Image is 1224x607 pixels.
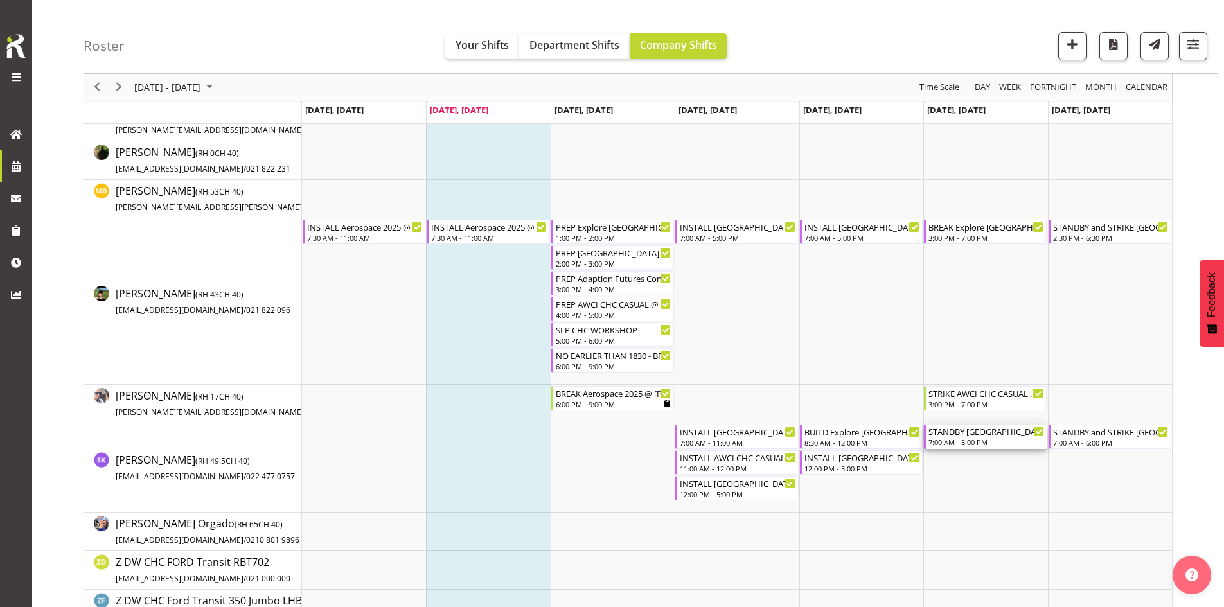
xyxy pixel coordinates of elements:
button: Fortnight [1028,80,1079,96]
div: STRIKE AWCI CHC CASUAL @ [PERSON_NAME] On SIte @ 1530 [928,387,1043,400]
span: [DATE], [DATE] [1052,104,1110,116]
div: INSTALL [GEOGRAPHIC_DATA] WLE 2025 @ [GEOGRAPHIC_DATA] [680,220,795,233]
div: Rosey McKimmie"s event - PREP Christchurch WLE 2025 @ The Workshop Begin From Wednesday, October ... [551,245,674,270]
div: INSTALL Aerospace 2025 @ [PERSON_NAME] On Site @ 0800 [307,220,422,233]
td: Z DW CHC FORD Transit RBT702 resource [84,551,302,590]
img: help-xxl-2.png [1185,568,1198,581]
div: BREAK Explore [GEOGRAPHIC_DATA] @ Wigram AFM On Site @ 1530 [928,220,1043,233]
div: Rosey McKimmie"s event - INSTALL Aerospace 2025 @ Te Pae On Site @ 0800 Begin From Monday, Octobe... [303,220,425,244]
div: Stuart Korunic"s event - STANDBY Christchurch WLE 2025 @ Wolfbrook Arena Begin From Saturday, Oct... [924,425,1047,449]
span: Fortnight [1029,80,1078,96]
div: 7:30 AM - 11:00 AM [431,233,546,243]
div: 7:00 AM - 11:00 AM [680,437,795,448]
div: 3:00 PM - 7:00 PM [928,399,1043,409]
span: [PERSON_NAME] [116,286,290,316]
div: 11:00 AM - 12:00 PM [680,463,795,473]
a: [PERSON_NAME](RH 49.5CH 40)[EMAIL_ADDRESS][DOMAIN_NAME]/022 477 0757 [116,452,295,483]
td: Rosey McKimmie resource [84,218,302,385]
div: INSTALL [GEOGRAPHIC_DATA] WLE 2025 @ [GEOGRAPHIC_DATA] [680,425,795,438]
span: [PERSON_NAME] [116,389,351,418]
span: Z DW CHC FORD Transit RBT702 [116,555,290,585]
div: 12:00 PM - 5:00 PM [804,463,919,473]
a: [PERSON_NAME](RH 0CH 40)[EMAIL_ADDRESS][DOMAIN_NAME]/021 822 231 [116,145,290,175]
div: STANDBY [GEOGRAPHIC_DATA] WLE 2025 @ [GEOGRAPHIC_DATA] [928,425,1044,437]
div: INSTALL Aerospace 2025 @ [PERSON_NAME] On Site @ 0800 [431,220,546,233]
td: Shaun Dalgetty resource [84,385,302,423]
span: Company Shifts [640,38,717,52]
span: Your Shifts [456,38,509,52]
span: RH 53 [198,186,219,197]
span: Time Scale [918,80,961,96]
div: 1:00 PM - 2:00 PM [556,233,671,243]
div: Stuart Korunic"s event - INSTALL AWCI CHC CASUAL @ Te Pae On SIte @ 1130 Begin From Thursday, Oct... [675,450,798,475]
div: 2:00 PM - 3:00 PM [556,258,671,268]
div: Rosey McKimmie"s event - INSTALL Christchurch WLE 2025 @ Wolfbrook Arena Begin From Friday, Octob... [800,220,923,244]
span: Department Shifts [529,38,619,52]
div: Rosey McKimmie"s event - STANDBY and STRIKE Christchurch WLE 2025 @ Wolfbrook Arena Begin From Su... [1049,220,1171,244]
td: Wiliam Cordeiro Orgado resource [84,513,302,551]
span: Week [998,80,1022,96]
div: 6:00 PM - 9:00 PM [556,399,671,409]
button: Company Shifts [630,33,727,59]
span: [PERSON_NAME] [116,145,290,175]
div: STANDBY and STRIKE [GEOGRAPHIC_DATA] WLE 2025 @ [GEOGRAPHIC_DATA] [1053,220,1168,233]
button: Feedback - Show survey [1200,260,1224,347]
span: [DATE], [DATE] [927,104,986,116]
div: 3:00 PM - 4:00 PM [556,284,671,294]
span: / [244,304,246,315]
div: Rosey McKimmie"s event - INSTALL Aerospace 2025 @ Te Pae On Site @ 0800 Begin From Tuesday, Octob... [427,220,549,244]
button: Time Scale [918,80,962,96]
span: [DATE], [DATE] [430,104,488,116]
div: Rosey McKimmie"s event - PREP Explore Antarctica @ WAREHOUSE Begin From Wednesday, October 8, 202... [551,220,674,244]
span: ( CH 40) [195,186,244,197]
span: 021 822 096 [246,304,290,315]
span: [EMAIL_ADDRESS][DOMAIN_NAME] [116,471,244,482]
span: [EMAIL_ADDRESS][DOMAIN_NAME] [116,304,244,315]
div: 7:00 AM - 5:00 PM [680,233,795,243]
div: Stuart Korunic"s event - INSTALL Christchurch WLE 2025 @ Wolfbrook Arena Begin From Thursday, Oct... [675,425,798,449]
button: Add a new shift [1058,32,1087,60]
button: Download a PDF of the roster according to the set date range. [1099,32,1128,60]
div: Rosey McKimmie"s event - PREP Adaption Futures Conference 25 @ The Workshop Begin From Wednesday,... [551,271,674,295]
button: Filter Shifts [1179,32,1207,60]
span: RH 17 [198,391,219,402]
span: 022 477 0757 [246,471,295,482]
span: [PERSON_NAME][EMAIL_ADDRESS][DOMAIN_NAME] [116,407,304,418]
div: PREP Explore [GEOGRAPHIC_DATA] @ WAREHOUSE [556,220,671,233]
span: [DATE], [DATE] [305,104,364,116]
div: BREAK Aerospace 2025 @ [PERSON_NAME] On Site @ 1815 [556,387,671,400]
span: ( CH 40) [195,455,250,466]
div: Rosey McKimmie"s event - BREAK Explore Antarctica @ Wigram AFM On Site @ 1530 Begin From Saturday... [924,220,1047,244]
button: Month [1124,80,1170,96]
span: RH 65 [237,519,258,530]
div: 12:00 PM - 5:00 PM [680,489,795,499]
div: INSTALL [GEOGRAPHIC_DATA] WLE 2025 @ [GEOGRAPHIC_DATA] [804,220,919,233]
span: [EMAIL_ADDRESS][DOMAIN_NAME] [116,573,244,584]
div: STANDBY and STRIKE [GEOGRAPHIC_DATA] WLE 2025 @ [GEOGRAPHIC_DATA] [1053,425,1168,438]
span: [PERSON_NAME] [116,184,416,213]
span: RH 43 [198,289,219,300]
img: Rosterit icon logo [3,32,29,60]
span: [DATE], [DATE] [803,104,862,116]
span: ( CH 40) [195,391,244,402]
div: 4:00 PM - 5:00 PM [556,310,671,320]
button: Timeline Day [973,80,993,96]
div: 7:30 AM - 11:00 AM [307,233,422,243]
div: INSTALL [GEOGRAPHIC_DATA] WLE 2025 @ [GEOGRAPHIC_DATA] [804,451,919,464]
div: PREP Adaption Futures Conference 25 @ The Workshop [556,272,671,285]
span: / [244,163,246,174]
span: 021 000 000 [246,573,290,584]
div: 6:00 PM - 9:00 PM [556,361,671,371]
span: 0210 801 9896 [246,534,299,545]
div: Rosey McKimmie"s event - PREP AWCI CHC CASUAL @ The Workshop Begin From Wednesday, October 8, 202... [551,297,674,321]
span: [EMAIL_ADDRESS][DOMAIN_NAME] [116,163,244,174]
a: [PERSON_NAME](RH 17CH 40)[PERSON_NAME][EMAIL_ADDRESS][DOMAIN_NAME] [116,388,351,419]
a: [PERSON_NAME] Orgado(RH 65CH 40)[EMAIL_ADDRESS][DOMAIN_NAME]/0210 801 9896 [116,516,299,547]
button: Previous [89,80,106,96]
div: Stuart Korunic"s event - INSTALL Christchurch WLE 2025 @ Wolfbrook Arena Begin From Friday, Octob... [800,450,923,475]
button: Department Shifts [519,33,630,59]
button: Timeline Month [1083,80,1119,96]
div: 3:00 PM - 7:00 PM [928,233,1043,243]
div: 7:00 AM - 6:00 PM [1053,437,1168,448]
div: NO EARLIER THAN 1830 - BREAK Aerospace 2025 @ [PERSON_NAME] On Site @ 1830 [556,349,671,362]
